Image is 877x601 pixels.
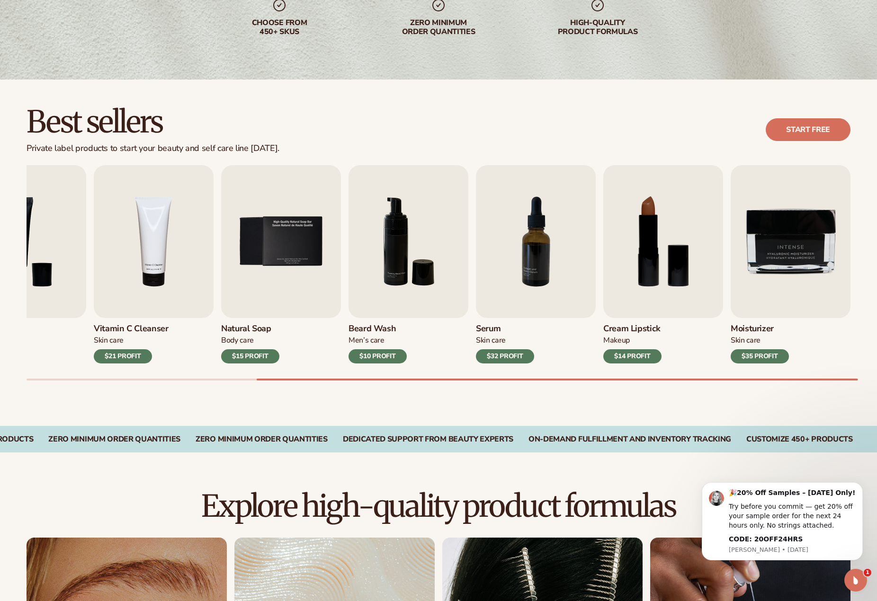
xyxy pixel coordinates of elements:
div: $32 PROFIT [476,349,534,363]
iframe: Intercom live chat [844,569,867,592]
span: 1 [864,569,871,576]
div: Skin Care [94,336,169,345]
a: Start free [766,118,850,141]
a: 7 / 9 [476,165,596,363]
div: Makeup [603,336,662,345]
iframe: Intercom notifications message [688,474,877,566]
div: Skin Care [476,336,534,345]
div: Zero Minimum Order QuantitieS [196,435,328,444]
div: Dedicated Support From Beauty Experts [343,435,513,444]
div: Body Care [221,336,279,345]
div: Zero minimum order quantities [378,18,499,36]
h3: Moisturizer [731,324,789,334]
div: $14 PROFIT [603,349,662,363]
div: $21 PROFIT [94,349,152,363]
a: 9 / 9 [731,165,850,363]
h3: Natural Soap [221,324,279,334]
div: $10 PROFIT [349,349,407,363]
div: Skin Care [731,336,789,345]
a: 6 / 9 [349,165,468,363]
h3: Cream Lipstick [603,324,662,334]
div: Zero Minimum Order QuantitieS [48,435,180,444]
h3: Beard Wash [349,324,407,334]
div: Private label products to start your beauty and self care line [DATE]. [27,143,279,154]
div: $15 PROFIT [221,349,279,363]
h2: Best sellers [27,106,279,138]
div: Men’s Care [349,336,407,345]
h3: Vitamin C Cleanser [94,324,169,334]
div: High-quality product formulas [537,18,658,36]
h2: Explore high-quality product formulas [27,490,850,522]
div: Choose from 450+ Skus [219,18,340,36]
a: 5 / 9 [221,165,341,363]
a: 4 / 9 [94,165,214,363]
div: CUSTOMIZE 450+ PRODUCTS [746,435,853,444]
h3: Serum [476,324,534,334]
div: $35 PROFIT [731,349,789,363]
a: 8 / 9 [603,165,723,363]
div: On-Demand Fulfillment and Inventory Tracking [528,435,731,444]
